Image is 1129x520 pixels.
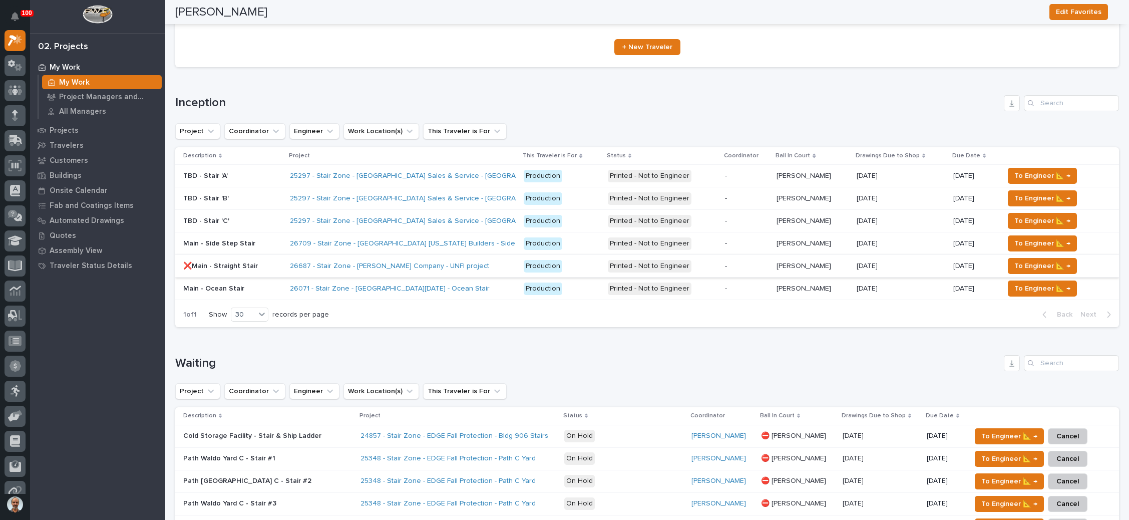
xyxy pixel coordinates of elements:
p: Path Waldo Yard C - Stair #3 [183,497,278,508]
a: Customers [30,153,165,168]
p: - [725,239,769,248]
img: Workspace Logo [83,5,112,24]
p: This Traveler is For [523,150,577,161]
p: - [725,172,769,180]
span: Cancel [1056,498,1079,510]
div: 30 [231,310,255,320]
p: [PERSON_NAME] [777,283,833,293]
div: Production [524,283,562,295]
button: To Engineer 📐 → [1008,281,1077,297]
p: Fab and Coatings Items [50,201,134,210]
p: Coordinator [724,150,759,161]
button: Edit Favorites [1049,4,1108,20]
button: Project [175,383,220,399]
button: Next [1076,310,1119,319]
p: Project [289,150,310,161]
button: This Traveler is For [423,383,507,399]
a: Assembly View [30,243,165,258]
p: [DATE] [843,497,866,508]
div: Printed - Not to Engineer [608,260,691,273]
p: - [725,262,769,271]
tr: Path Waldo Yard C - Stair #3Path Waldo Yard C - Stair #3 25348 - Stair Zone - EDGE Fall Protectio... [175,492,1119,515]
a: 25297 - Stair Zone - [GEOGRAPHIC_DATA] Sales & Service - [GEOGRAPHIC_DATA] PSB [290,172,569,180]
tr: Main - Side Step StairMain - Side Step Stair 26709 - Stair Zone - [GEOGRAPHIC_DATA] [US_STATE] Bu... [175,232,1119,255]
a: Buildings [30,168,165,183]
p: [DATE] [927,499,963,508]
p: Buildings [50,171,82,180]
p: [DATE] [857,170,880,180]
tr: TBD - Stair 'B'TBD - Stair 'B' 25297 - Stair Zone - [GEOGRAPHIC_DATA] Sales & Service - [GEOGRAPH... [175,187,1119,210]
button: To Engineer 📐 → [975,473,1044,489]
p: - [725,285,769,293]
p: Coordinator [690,410,725,421]
p: [DATE] [857,215,880,225]
tr: Path Waldo Yard C - Stair #1Path Waldo Yard C - Stair #1 25348 - Stair Zone - EDGE Fall Protectio... [175,447,1119,470]
p: Description [183,150,216,161]
div: Printed - Not to Engineer [608,170,691,182]
button: Engineer [289,123,339,139]
a: 25348 - Stair Zone - EDGE Fall Protection - Path C Yard [360,477,536,485]
span: Edit Favorites [1056,6,1101,18]
a: Project Managers and Engineers [39,90,165,104]
p: ⛔ [PERSON_NAME] [761,430,828,440]
p: TBD - Stair 'B' [183,192,231,203]
a: 25297 - Stair Zone - [GEOGRAPHIC_DATA] Sales & Service - [GEOGRAPHIC_DATA] PSB [290,194,569,203]
a: Quotes [30,228,165,243]
p: [DATE] [843,452,866,463]
div: Printed - Not to Engineer [608,237,691,250]
button: Cancel [1048,496,1087,512]
span: + New Traveler [622,44,672,51]
p: [PERSON_NAME] [777,170,833,180]
a: Travelers [30,138,165,153]
div: Production [524,215,562,227]
input: Search [1024,355,1119,371]
a: My Work [30,60,165,75]
a: Automated Drawings [30,213,165,228]
p: [PERSON_NAME] [777,215,833,225]
button: Coordinator [224,123,285,139]
p: ⛔ [PERSON_NAME] [761,452,828,463]
button: To Engineer 📐 → [975,428,1044,444]
p: Traveler Status Details [50,262,132,271]
button: Back [1034,310,1076,319]
p: Ball In Court [760,410,795,421]
button: To Engineer 📐 → [975,451,1044,467]
span: Next [1080,310,1102,319]
p: ❌Main - Straight Stair [183,260,260,271]
div: Production [524,192,562,205]
tr: TBD - Stair 'A'TBD - Stair 'A' 25297 - Stair Zone - [GEOGRAPHIC_DATA] Sales & Service - [GEOGRAPH... [175,165,1119,187]
p: ⛔ [PERSON_NAME] [761,497,828,508]
tr: ❌Main - Straight Stair❌Main - Straight Stair 26687 - Stair Zone - [PERSON_NAME] Company - UNFI pr... [175,255,1119,278]
p: Path Waldo Yard C - Stair #1 [183,452,277,463]
p: Project Managers and Engineers [59,93,158,102]
button: To Engineer 📐 → [1008,258,1077,274]
p: Projects [50,126,79,135]
div: Printed - Not to Engineer [608,283,691,295]
div: On Hold [564,430,595,442]
div: 02. Projects [38,42,88,53]
p: [DATE] [953,194,996,203]
span: Back [1051,310,1072,319]
div: On Hold [564,475,595,487]
span: To Engineer 📐 → [981,430,1037,442]
input: Search [1024,95,1119,111]
button: To Engineer 📐 → [1008,168,1077,184]
a: Fab and Coatings Items [30,198,165,213]
span: To Engineer 📐 → [981,453,1037,465]
span: To Engineer 📐 → [981,498,1037,510]
p: Drawings Due to Shop [856,150,920,161]
span: Cancel [1056,475,1079,487]
button: Work Location(s) [343,123,419,139]
p: Drawings Due to Shop [842,410,906,421]
p: [DATE] [927,477,963,485]
a: 26071 - Stair Zone - [GEOGRAPHIC_DATA][DATE] - Ocean Stair [290,285,490,293]
p: [DATE] [857,283,880,293]
a: 26709 - Stair Zone - [GEOGRAPHIC_DATA] [US_STATE] Builders - Side Step Stair [290,239,549,248]
p: - [725,217,769,225]
button: To Engineer 📐 → [975,496,1044,512]
p: records per page [272,311,329,319]
p: TBD - Stair 'C' [183,215,231,225]
p: Customers [50,156,88,165]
